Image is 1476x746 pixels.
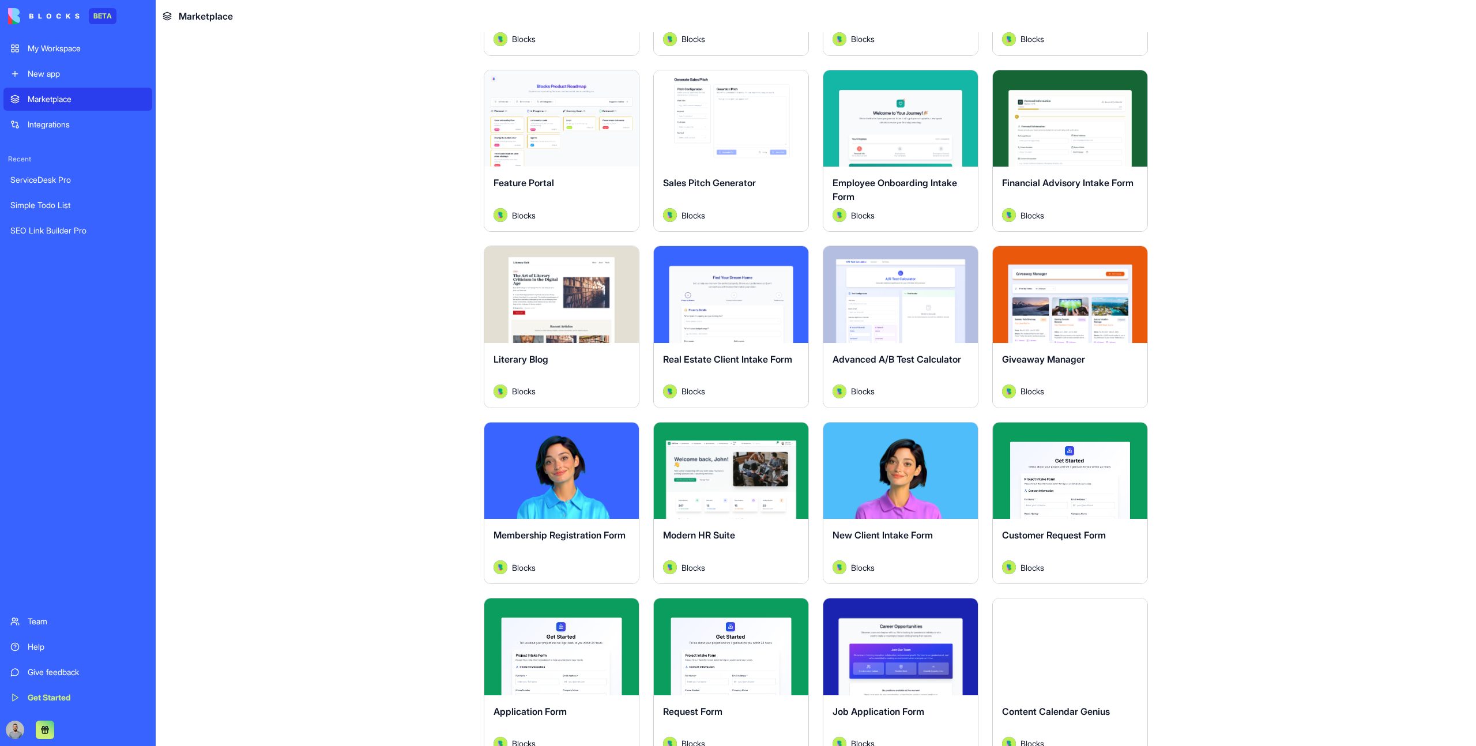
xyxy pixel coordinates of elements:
div: Team [28,616,145,627]
span: Blocks [851,33,875,45]
span: Blocks [1021,562,1044,574]
div: Sales Pitch Generator [663,176,799,208]
a: New Client Intake FormAvatarBlocks [823,422,978,585]
div: Get Started [28,692,145,703]
span: Financial Advisory Intake Form [1002,177,1134,189]
img: Avatar [494,32,507,46]
span: Blocks [681,209,705,221]
img: Avatar [494,385,507,398]
img: Avatar [663,208,677,222]
a: Advanced A/B Test CalculatorAvatarBlocks [823,246,978,408]
a: Financial Advisory Intake FormAvatarBlocks [992,70,1148,232]
img: image_123650291_bsq8ao.jpg [6,721,24,739]
span: Blocks [681,33,705,45]
span: Blocks [1021,209,1044,221]
img: Avatar [494,208,507,222]
div: Giveaway Manager [1002,352,1138,385]
img: Avatar [1002,208,1016,222]
span: Application Form [494,706,567,717]
span: Feature Portal [494,177,554,189]
a: Employee Onboarding Intake FormAvatarBlocks [823,70,978,232]
span: Content Calendar Genius [1002,706,1110,717]
a: Marketplace [3,88,152,111]
span: Marketplace [179,9,233,23]
a: SEO Link Builder Pro [3,219,152,242]
div: ServiceDesk Pro [10,174,145,186]
div: Job Application Form [833,704,969,737]
span: Membership Registration Form [494,529,626,541]
a: Team [3,610,152,633]
span: Giveaway Manager [1002,353,1085,365]
span: Blocks [851,562,875,574]
div: Integrations [28,119,145,130]
div: Financial Advisory Intake Form [1002,176,1138,208]
div: Feature Portal [494,176,630,208]
img: Avatar [833,560,846,574]
div: SEO Link Builder Pro [10,225,145,236]
a: Sales Pitch GeneratorAvatarBlocks [653,70,809,232]
img: Avatar [663,385,677,398]
img: Avatar [1002,32,1016,46]
span: Blocks [512,385,536,397]
a: Simple Todo List [3,194,152,217]
a: ServiceDesk Pro [3,168,152,191]
img: logo [8,8,80,24]
img: Avatar [833,385,846,398]
span: Blocks [1021,33,1044,45]
div: BETA [89,8,116,24]
a: Modern HR SuiteAvatarBlocks [653,422,809,585]
img: Avatar [494,560,507,574]
span: Blocks [512,209,536,221]
span: Recent [3,155,152,164]
a: BETA [8,8,116,24]
div: My Workspace [28,43,145,54]
a: Give feedback [3,661,152,684]
span: Customer Request Form [1002,529,1106,541]
span: Real Estate Client Intake Form [663,353,792,365]
a: New app [3,62,152,85]
img: Avatar [1002,385,1016,398]
div: Literary Blog [494,352,630,385]
a: Giveaway ManagerAvatarBlocks [992,246,1148,408]
a: Literary BlogAvatarBlocks [484,246,639,408]
span: Blocks [851,209,875,221]
span: Blocks [512,562,536,574]
span: Blocks [681,385,705,397]
span: Employee Onboarding Intake Form [833,177,957,202]
span: Blocks [851,385,875,397]
span: Job Application Form [833,706,924,717]
div: Advanced A/B Test Calculator [833,352,969,385]
img: Avatar [663,32,677,46]
div: Customer Request Form [1002,528,1138,560]
div: Request Form [663,704,799,737]
div: Simple Todo List [10,199,145,211]
div: New Client Intake Form [833,528,969,560]
div: Give feedback [28,666,145,678]
a: Feature PortalAvatarBlocks [484,70,639,232]
img: Avatar [833,208,846,222]
div: Marketplace [28,93,145,105]
span: Literary Blog [494,353,548,365]
div: Membership Registration Form [494,528,630,560]
div: Employee Onboarding Intake Form [833,176,969,208]
a: My Workspace [3,37,152,60]
a: Help [3,635,152,658]
div: Help [28,641,145,653]
a: Integrations [3,113,152,136]
span: Blocks [512,33,536,45]
span: New Client Intake Form [833,529,933,541]
a: Customer Request FormAvatarBlocks [992,422,1148,585]
span: Modern HR Suite [663,529,735,541]
div: Application Form [494,704,630,737]
div: New app [28,68,145,80]
div: Real Estate Client Intake Form [663,352,799,385]
div: Modern HR Suite [663,528,799,560]
span: Blocks [681,562,705,574]
span: Advanced A/B Test Calculator [833,353,961,365]
img: Avatar [663,560,677,574]
span: Blocks [1021,385,1044,397]
a: Membership Registration FormAvatarBlocks [484,422,639,585]
img: Avatar [1002,560,1016,574]
a: Get Started [3,686,152,709]
div: Content Calendar Genius [1002,704,1138,737]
